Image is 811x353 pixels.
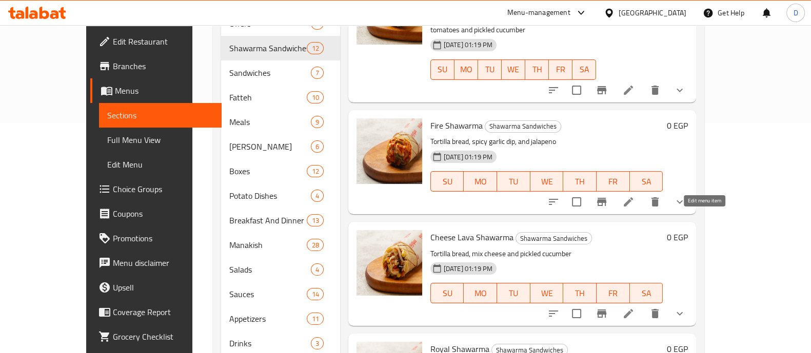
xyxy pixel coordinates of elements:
button: SA [630,171,663,192]
span: WE [535,174,560,189]
button: delete [643,190,667,214]
button: MO [464,171,497,192]
span: Sections [107,109,213,121]
span: 12 [307,167,323,176]
img: Cheese Lava Shawarma [357,230,422,296]
span: Shawarma Sandwiches [485,120,561,132]
button: show more [667,78,692,102]
span: Meals [229,116,310,128]
span: Fatteh [229,91,307,103]
button: TU [478,59,502,80]
div: Salads4 [221,257,340,282]
span: Branches [113,60,213,72]
span: 14 [307,289,323,299]
span: SU [435,174,460,189]
span: [PERSON_NAME] [229,140,310,153]
button: Branch-specific-item [589,190,614,214]
a: Edit Menu [99,152,222,177]
button: FR [597,171,630,192]
span: TH [567,174,592,189]
span: Cheese Lava Shawarma [430,230,513,245]
div: [GEOGRAPHIC_DATA] [619,7,686,18]
span: Shawarma Sandwiches [516,233,591,244]
span: Potato Dishes [229,190,310,202]
span: Full Menu View [107,134,213,146]
span: 12 [307,44,323,53]
span: SA [634,286,659,301]
a: Upsell [90,275,222,300]
span: Upsell [113,281,213,294]
span: 7 [311,68,323,78]
span: Select to update [566,79,587,101]
a: Promotions [90,226,222,251]
button: Branch-specific-item [589,301,614,326]
a: Coverage Report [90,300,222,324]
span: D [793,7,798,18]
span: Select to update [566,303,587,324]
div: Shawarma Sandwiches [516,232,592,244]
span: 10 [307,93,323,102]
span: 28 [307,240,323,250]
button: FR [549,59,572,80]
span: 11 [307,314,323,324]
button: MO [454,59,478,80]
span: Appetizers [229,313,307,325]
button: TH [525,59,549,80]
svg: Show Choices [674,307,686,320]
span: FR [601,174,626,189]
span: MO [459,62,474,77]
button: SU [430,283,464,303]
span: Boxes [229,165,307,177]
div: [PERSON_NAME]6 [221,134,340,159]
span: Promotions [113,232,213,244]
div: items [311,337,324,349]
span: TU [482,62,498,77]
div: Sauces14 [221,282,340,306]
div: Sandwiches7 [221,60,340,85]
button: sort-choices [541,190,566,214]
button: SA [630,283,663,303]
span: Choice Groups [113,183,213,195]
span: TH [567,286,592,301]
a: Edit menu item [622,196,635,208]
button: sort-choices [541,301,566,326]
button: MO [464,283,497,303]
div: items [307,91,323,103]
span: MO [468,174,493,189]
button: TH [563,283,597,303]
div: Meals9 [221,110,340,134]
span: Manakish [229,239,307,251]
a: Sections [99,103,222,128]
span: SA [634,174,659,189]
div: Sauces [229,288,307,300]
span: [DATE] 01:19 PM [440,264,497,274]
a: Edit menu item [622,307,635,320]
div: items [307,313,323,325]
button: TH [563,171,597,192]
button: TU [497,171,530,192]
span: Breakfast And Dinner [229,214,307,226]
div: Boxes12 [221,159,340,183]
span: Select to update [566,191,587,213]
a: Edit menu item [622,84,635,96]
span: Salads [229,263,310,276]
a: Menus [90,78,222,103]
button: delete [643,78,667,102]
div: Potato Dishes4 [221,183,340,208]
span: [DATE] 01:19 PM [440,40,497,50]
svg: Show Choices [674,84,686,96]
span: TH [529,62,545,77]
span: Shawarma Sandwiches [229,42,307,54]
h6: 0 EGP [667,118,688,133]
a: Coupons [90,201,222,226]
button: Branch-specific-item [589,78,614,102]
span: SA [577,62,592,77]
p: Tortilla bread, spicy garlic dip, and jalapeno [430,135,663,148]
button: SU [430,171,464,192]
button: FR [597,283,630,303]
span: 4 [311,191,323,201]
